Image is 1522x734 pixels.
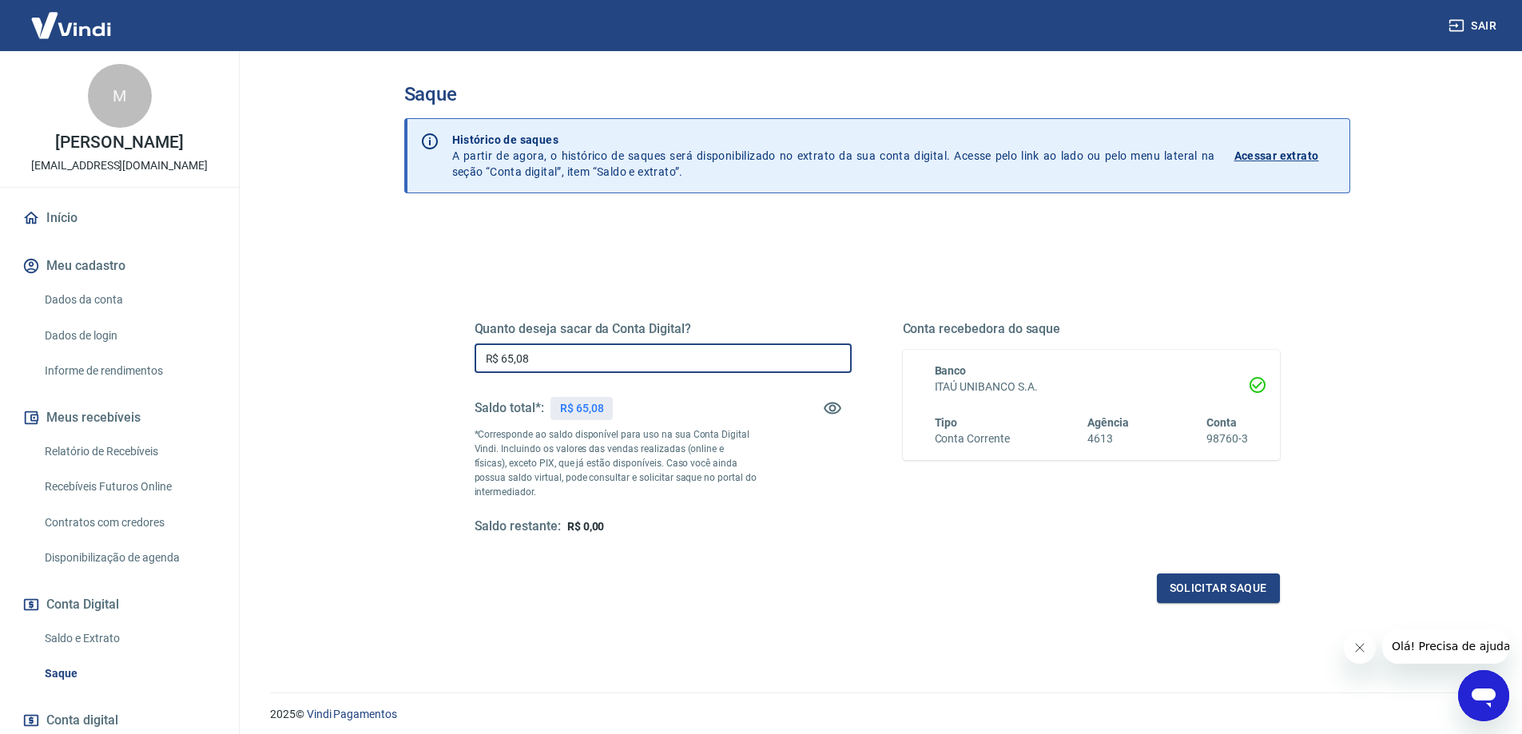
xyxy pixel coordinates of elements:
p: Acessar extrato [1234,148,1319,164]
a: Início [19,200,220,236]
span: R$ 0,00 [567,520,605,533]
a: Acessar extrato [1234,132,1337,180]
a: Saque [38,657,220,690]
h6: Conta Corrente [935,430,1010,447]
h5: Saldo total*: [475,400,544,416]
p: R$ 65,08 [560,400,604,417]
a: Recebíveis Futuros Online [38,470,220,503]
h5: Saldo restante: [475,518,561,535]
p: Histórico de saques [452,132,1215,148]
span: Olá! Precisa de ajuda? [10,11,134,24]
a: Dados da conta [38,284,220,316]
p: 2025 © [270,706,1484,723]
p: A partir de agora, o histórico de saques será disponibilizado no extrato da sua conta digital. Ac... [452,132,1215,180]
button: Sair [1445,11,1503,41]
h3: Saque [404,83,1350,105]
span: Agência [1087,416,1129,429]
div: M [88,64,152,128]
a: Vindi Pagamentos [307,708,397,720]
button: Meus recebíveis [19,400,220,435]
span: Conta [1206,416,1237,429]
iframe: Botão para abrir a janela de mensagens [1458,670,1509,721]
p: [PERSON_NAME] [55,134,183,151]
iframe: Fechar mensagem [1344,632,1376,664]
a: Saldo e Extrato [38,622,220,655]
p: [EMAIL_ADDRESS][DOMAIN_NAME] [31,157,208,174]
img: Vindi [19,1,123,50]
h6: 4613 [1087,430,1129,447]
a: Relatório de Recebíveis [38,435,220,468]
h5: Quanto deseja sacar da Conta Digital? [475,321,852,337]
span: Conta digital [46,709,118,732]
h6: ITAÚ UNIBANCO S.A. [935,379,1248,395]
span: Banco [935,364,967,377]
a: Dados de login [38,319,220,352]
button: Meu cadastro [19,248,220,284]
iframe: Mensagem da empresa [1382,629,1509,664]
a: Contratos com credores [38,506,220,539]
a: Informe de rendimentos [38,355,220,387]
button: Conta Digital [19,587,220,622]
h5: Conta recebedora do saque [903,321,1280,337]
h6: 98760-3 [1206,430,1248,447]
button: Solicitar saque [1157,573,1280,603]
a: Disponibilização de agenda [38,542,220,574]
p: *Corresponde ao saldo disponível para uso na sua Conta Digital Vindi. Incluindo os valores das ve... [475,427,757,499]
span: Tipo [935,416,958,429]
